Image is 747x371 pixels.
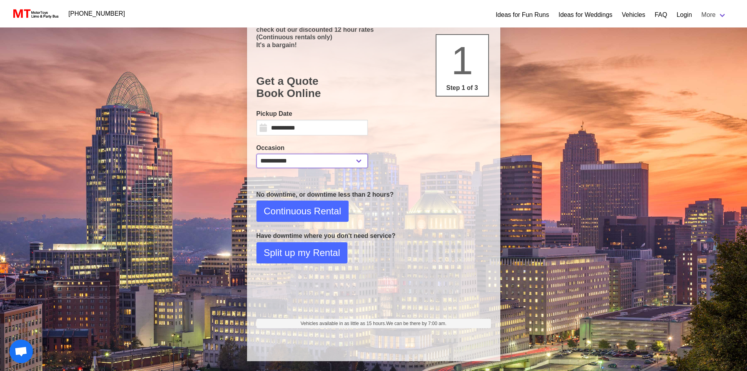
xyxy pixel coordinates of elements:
span: 1 [451,38,473,82]
label: Occasion [256,143,368,153]
a: Login [676,10,692,20]
a: Vehicles [622,10,645,20]
div: Open chat [9,340,33,363]
span: Continuous Rental [264,204,341,218]
button: Continuous Rental [256,201,349,222]
p: Step 1 of 3 [440,83,485,93]
p: Have downtime where you don't need service? [256,231,491,241]
p: check out our discounted 12 hour rates [256,26,491,33]
button: Split up my Rental [256,242,348,263]
a: FAQ [654,10,667,20]
a: More [697,7,731,23]
a: Ideas for Fun Runs [496,10,549,20]
p: It's a bargain! [256,41,491,49]
p: No downtime, or downtime less than 2 hours? [256,190,491,199]
p: (Continuous rentals only) [256,33,491,41]
span: Vehicles available in as little as 15 hours. [300,320,446,327]
img: MotorToys Logo [11,8,59,19]
span: Split up my Rental [264,246,340,260]
h1: Get a Quote Book Online [256,75,491,100]
span: We can be there by 7:00 am. [386,321,447,326]
label: Pickup Date [256,109,368,119]
a: [PHONE_NUMBER] [64,6,130,22]
a: Ideas for Weddings [558,10,613,20]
